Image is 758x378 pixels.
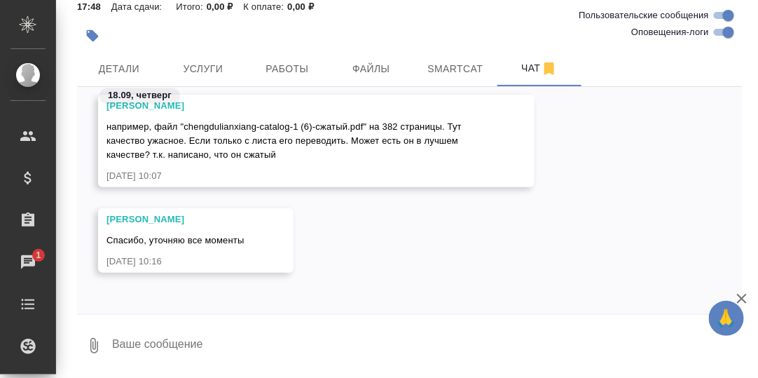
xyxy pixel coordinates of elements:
[422,60,489,78] span: Smartcat
[108,89,172,103] p: 18.09, четверг
[715,304,738,333] span: 🙏
[287,1,324,12] p: 0,00 ₽
[111,1,165,12] p: Дата сдачи:
[506,60,573,77] span: Чат
[207,1,244,12] p: 0,00 ₽
[541,60,558,77] svg: Отписаться
[85,60,153,78] span: Детали
[170,60,237,78] span: Услуги
[338,60,405,78] span: Файлы
[709,301,744,336] button: 🙏
[106,121,464,160] span: например, файл "chengdulianxiang-catalog-1 (6)-сжатый.pdf" на 382 страницы. Тут качество ужасное....
[106,169,485,183] div: [DATE] 10:07
[106,235,244,245] span: Спасибо, уточняю все моменты
[77,20,108,51] button: Добавить тэг
[631,25,709,39] span: Оповещения-логи
[27,248,49,262] span: 1
[176,1,206,12] p: Итого:
[4,245,53,280] a: 1
[579,8,709,22] span: Пользовательские сообщения
[106,255,244,269] div: [DATE] 10:16
[254,60,321,78] span: Работы
[106,212,244,227] div: [PERSON_NAME]
[244,1,288,12] p: К оплате:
